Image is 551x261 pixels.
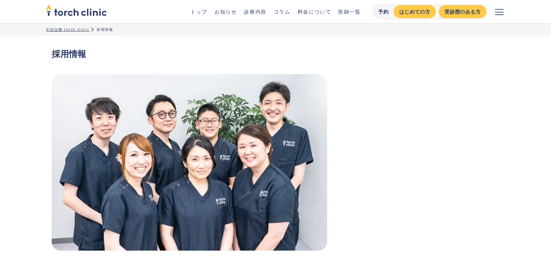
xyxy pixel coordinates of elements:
[274,8,291,15] a: コラム
[439,5,486,18] a: 受診歴のある方
[444,8,481,15] div: 受診歴のある方
[96,27,113,32] div: 採用情報
[52,47,499,60] h1: 採用情報
[46,27,89,32] a: 不妊治療 torch clinic
[378,8,389,15] div: 予約
[338,8,361,15] a: 医師一覧
[394,5,436,18] a: はじめての方
[46,2,107,18] img: torch clinic
[52,74,327,251] img: トーチクリニック採用情報
[399,8,430,15] div: はじめての方
[46,5,107,18] a: home
[190,8,207,15] a: トップ
[298,8,331,15] a: 料金について
[215,8,237,15] a: お知らせ
[244,8,266,15] a: 診療内容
